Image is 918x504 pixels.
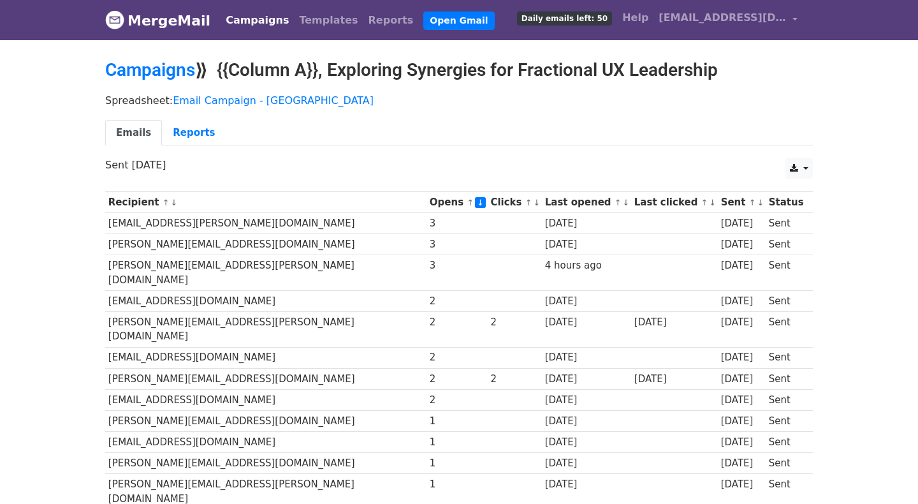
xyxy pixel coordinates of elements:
[430,315,484,330] div: 2
[173,94,374,107] a: Email Campaign - [GEOGRAPHIC_DATA]
[721,216,763,231] div: [DATE]
[721,393,763,408] div: [DATE]
[430,393,484,408] div: 2
[490,372,539,387] div: 2
[105,213,426,234] td: [EMAIL_ADDRESS][PERSON_NAME][DOMAIN_NAME]
[430,435,484,450] div: 1
[105,192,426,213] th: Recipient
[162,120,226,146] a: Reports
[488,192,542,213] th: Clicks
[766,432,806,453] td: Sent
[105,312,426,348] td: [PERSON_NAME][EMAIL_ADDRESS][PERSON_NAME][DOMAIN_NAME]
[105,94,813,107] p: Spreadsheet:
[854,443,918,504] iframe: Chat Widget
[766,192,806,213] th: Status
[615,198,622,207] a: ↑
[766,347,806,368] td: Sent
[105,158,813,172] p: Sent [DATE]
[525,198,532,207] a: ↑
[545,294,628,309] div: [DATE]
[545,393,628,408] div: [DATE]
[721,414,763,429] div: [DATE]
[105,7,210,34] a: MergeMail
[105,432,426,453] td: [EMAIL_ADDRESS][DOMAIN_NAME]
[430,350,484,365] div: 2
[721,456,763,471] div: [DATE]
[490,315,539,330] div: 2
[430,414,484,429] div: 1
[701,198,708,207] a: ↑
[105,59,195,80] a: Campaigns
[721,258,763,273] div: [DATE]
[105,234,426,255] td: [PERSON_NAME][EMAIL_ADDRESS][DOMAIN_NAME]
[221,8,294,33] a: Campaigns
[545,315,628,330] div: [DATE]
[757,198,764,207] a: ↓
[709,198,716,207] a: ↓
[721,350,763,365] div: [DATE]
[542,192,631,213] th: Last opened
[766,255,806,291] td: Sent
[533,198,540,207] a: ↓
[423,11,494,30] a: Open Gmail
[545,216,628,231] div: [DATE]
[617,5,653,31] a: Help
[766,213,806,234] td: Sent
[430,372,484,387] div: 2
[721,435,763,450] div: [DATE]
[105,10,124,29] img: MergeMail logo
[749,198,756,207] a: ↑
[634,372,715,387] div: [DATE]
[545,350,628,365] div: [DATE]
[718,192,766,213] th: Sent
[766,290,806,311] td: Sent
[545,456,628,471] div: [DATE]
[721,294,763,309] div: [DATE]
[430,237,484,252] div: 3
[653,5,803,35] a: [EMAIL_ADDRESS][DOMAIN_NAME]
[766,389,806,410] td: Sent
[105,389,426,410] td: [EMAIL_ADDRESS][DOMAIN_NAME]
[545,414,628,429] div: [DATE]
[105,255,426,291] td: [PERSON_NAME][EMAIL_ADDRESS][PERSON_NAME][DOMAIN_NAME]
[163,198,170,207] a: ↑
[766,453,806,474] td: Sent
[721,477,763,492] div: [DATE]
[545,435,628,450] div: [DATE]
[634,315,715,330] div: [DATE]
[721,315,763,330] div: [DATE]
[430,477,484,492] div: 1
[766,368,806,389] td: Sent
[766,312,806,348] td: Sent
[545,237,628,252] div: [DATE]
[363,8,419,33] a: Reports
[475,197,486,208] a: ↓
[766,234,806,255] td: Sent
[623,198,630,207] a: ↓
[105,410,426,431] td: [PERSON_NAME][EMAIL_ADDRESS][DOMAIN_NAME]
[545,477,628,492] div: [DATE]
[105,453,426,474] td: [PERSON_NAME][EMAIL_ADDRESS][DOMAIN_NAME]
[545,258,628,273] div: 4 hours ago
[105,368,426,389] td: [PERSON_NAME][EMAIL_ADDRESS][DOMAIN_NAME]
[517,11,612,26] span: Daily emails left: 50
[294,8,363,33] a: Templates
[721,237,763,252] div: [DATE]
[105,347,426,368] td: [EMAIL_ADDRESS][DOMAIN_NAME]
[430,216,484,231] div: 3
[467,198,474,207] a: ↑
[430,456,484,471] div: 1
[105,59,813,81] h2: ⟫ {{Column A}}, Exploring Synergies for Fractional UX Leadership
[105,120,162,146] a: Emails
[766,410,806,431] td: Sent
[631,192,718,213] th: Last clicked
[721,372,763,387] div: [DATE]
[659,10,786,26] span: [EMAIL_ADDRESS][DOMAIN_NAME]
[430,258,484,273] div: 3
[512,5,617,31] a: Daily emails left: 50
[426,192,488,213] th: Opens
[430,294,484,309] div: 2
[545,372,628,387] div: [DATE]
[170,198,177,207] a: ↓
